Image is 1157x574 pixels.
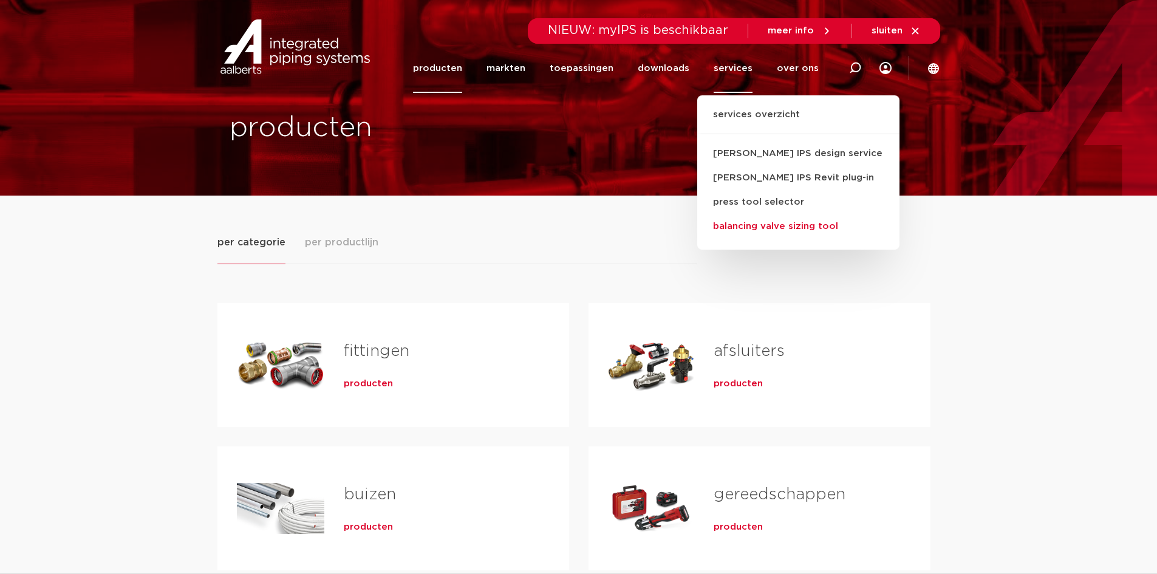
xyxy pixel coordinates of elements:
span: meer info [768,26,814,35]
a: services overzicht [697,108,899,134]
span: per categorie [217,235,285,250]
a: meer info [768,26,832,36]
a: producten [714,378,763,390]
a: downloads [638,44,689,93]
div: my IPS [879,44,892,93]
a: toepassingen [550,44,613,93]
h1: producten [230,109,573,148]
a: markten [486,44,525,93]
a: over ons [777,44,819,93]
a: afsluiters [714,343,785,359]
a: gereedschappen [714,487,845,502]
a: [PERSON_NAME] IPS design service [697,142,899,166]
a: press tool selector [697,190,899,214]
span: per productlijn [305,235,378,250]
span: NIEUW: myIPS is beschikbaar [548,24,728,36]
a: [PERSON_NAME] IPS Revit plug-in [697,166,899,190]
nav: Menu [413,44,819,93]
a: sluiten [872,26,921,36]
a: producten [344,378,393,390]
a: fittingen [344,343,409,359]
a: balancing valve sizing tool [697,214,899,239]
a: services [714,44,753,93]
a: producten [714,521,763,533]
a: producten [413,44,462,93]
span: sluiten [872,26,903,35]
a: buizen [344,487,396,502]
a: producten [344,521,393,533]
